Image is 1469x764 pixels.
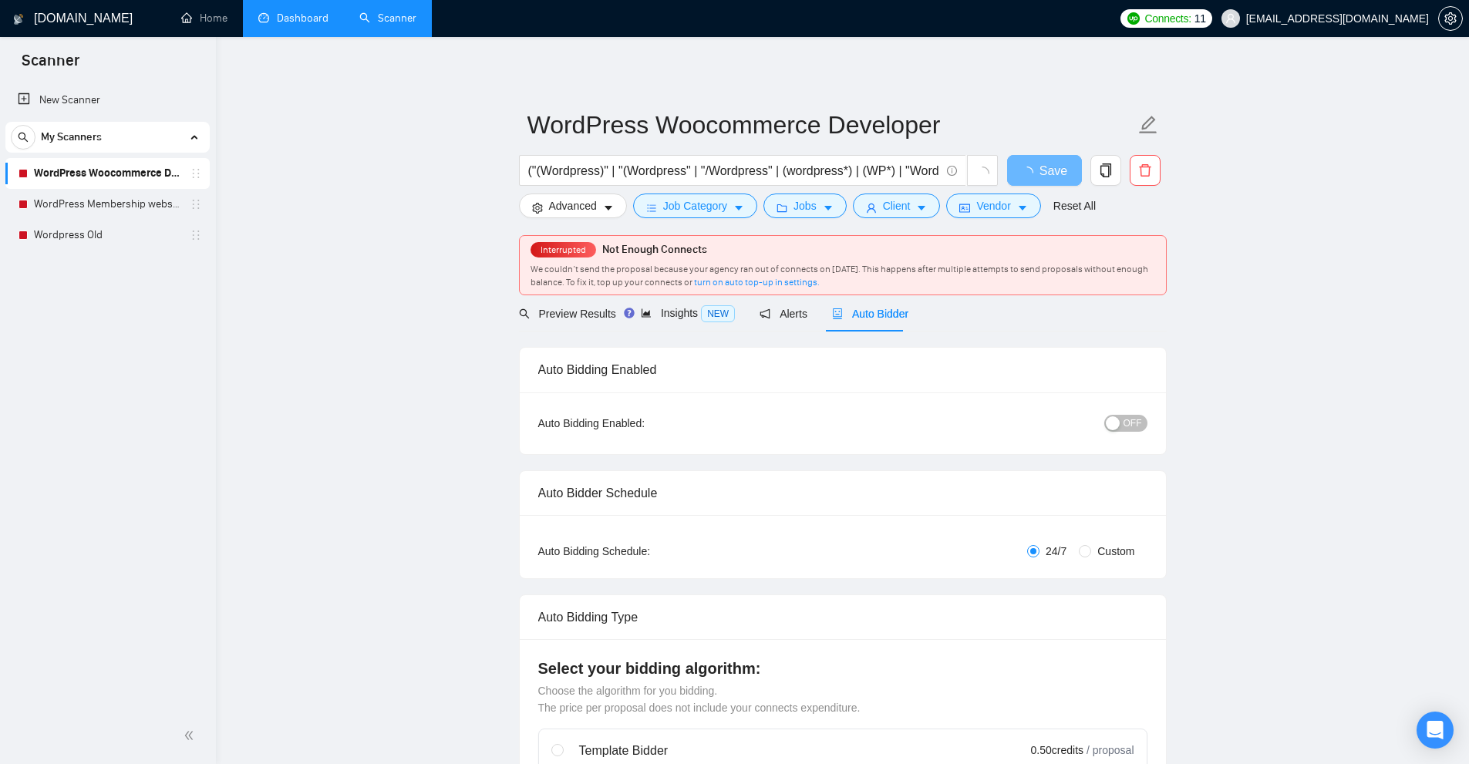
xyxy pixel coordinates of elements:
span: Preview Results [519,308,616,320]
button: userClientcaret-down [853,194,941,218]
span: Client [883,197,911,214]
span: caret-down [1017,202,1028,214]
div: Auto Bidding Enabled: [538,415,741,432]
a: setting [1438,12,1463,25]
li: My Scanners [5,122,210,251]
span: Custom [1091,543,1140,560]
span: caret-down [916,202,927,214]
button: idcardVendorcaret-down [946,194,1040,218]
span: Jobs [793,197,817,214]
span: caret-down [733,202,744,214]
img: logo [13,7,24,32]
span: Insights [641,307,735,319]
a: New Scanner [18,85,197,116]
span: idcard [959,202,970,214]
span: search [519,308,530,319]
span: edit [1138,115,1158,135]
span: Auto Bidder [832,308,908,320]
button: barsJob Categorycaret-down [633,194,757,218]
span: Advanced [549,197,597,214]
span: Connects: [1144,10,1191,27]
span: delete [1130,163,1160,177]
span: holder [190,198,202,210]
span: Interrupted [536,244,591,255]
button: copy [1090,155,1121,186]
span: info-circle [947,166,957,176]
span: notification [760,308,770,319]
span: holder [190,167,202,180]
span: user [866,202,877,214]
a: dashboardDashboard [258,12,329,25]
span: Alerts [760,308,807,320]
span: My Scanners [41,122,102,153]
span: folder [777,202,787,214]
div: Template Bidder [579,742,937,760]
span: bars [646,202,657,214]
div: Open Intercom Messenger [1417,712,1454,749]
span: We couldn’t send the proposal because your agency ran out of connects on [DATE]. This happens aft... [531,264,1148,288]
button: setting [1438,6,1463,31]
span: setting [1439,12,1462,25]
span: area-chart [641,308,652,318]
img: upwork-logo.png [1127,12,1140,25]
span: Choose the algorithm for you bidding. The price per proposal does not include your connects expen... [538,685,861,714]
span: copy [1091,163,1120,177]
span: setting [532,202,543,214]
div: Auto Bidder Schedule [538,471,1147,515]
button: folderJobscaret-down [763,194,847,218]
span: search [12,132,35,143]
span: holder [190,229,202,241]
span: Job Category [663,197,727,214]
span: OFF [1124,415,1142,432]
span: Vendor [976,197,1010,214]
span: 24/7 [1039,543,1073,560]
a: WordPress Membership website [34,189,180,220]
span: 11 [1194,10,1206,27]
span: robot [832,308,843,319]
span: caret-down [823,202,834,214]
button: delete [1130,155,1161,186]
span: Save [1039,161,1067,180]
h4: Select your bidding algorithm: [538,658,1147,679]
a: homeHome [181,12,227,25]
span: loading [1021,167,1039,179]
span: NEW [701,305,735,322]
span: loading [975,167,989,180]
span: caret-down [603,202,614,214]
span: / proposal [1087,742,1134,758]
button: search [11,125,35,150]
a: WordPress Woocommerce Developer [34,158,180,189]
a: turn on auto top-up in settings. [694,277,820,288]
input: Scanner name... [527,106,1135,144]
a: Wordpress Old [34,220,180,251]
span: double-left [184,728,199,743]
div: Auto Bidding Type [538,595,1147,639]
button: settingAdvancedcaret-down [519,194,627,218]
button: Save [1007,155,1082,186]
span: Scanner [9,49,92,82]
input: Search Freelance Jobs... [528,161,940,180]
li: New Scanner [5,85,210,116]
a: Reset All [1053,197,1096,214]
div: Auto Bidding Schedule: [538,543,741,560]
a: searchScanner [359,12,416,25]
span: Not Enough Connects [602,243,707,256]
span: user [1225,13,1236,24]
div: Tooltip anchor [622,306,636,320]
div: Auto Bidding Enabled [538,348,1147,392]
span: 0.50 credits [1031,742,1083,759]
